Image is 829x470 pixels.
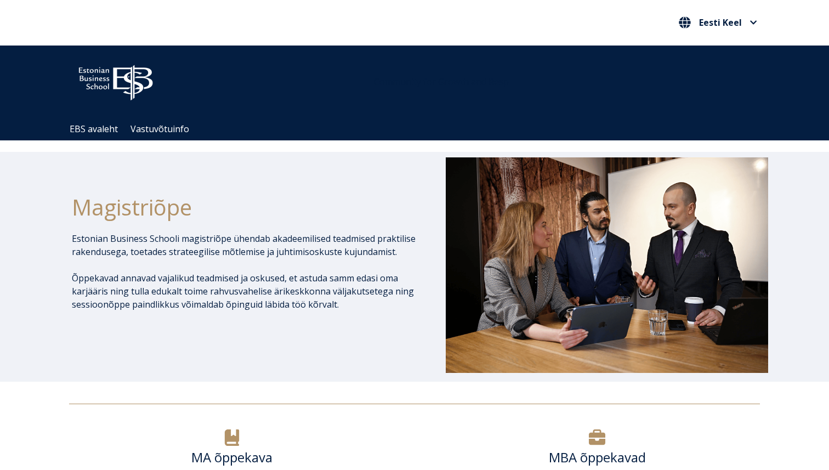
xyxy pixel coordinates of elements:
[374,76,509,88] span: Community for Growth and Resp
[70,123,118,135] a: EBS avaleht
[435,449,760,466] h6: MBA õppekavad
[72,194,416,221] h1: Magistriõpe
[64,118,776,140] div: Navigation Menu
[72,271,416,311] p: Õppekavad annavad vajalikud teadmised ja oskused, et astuda samm edasi oma karjääris ning tulla e...
[676,14,760,32] nav: Vali oma keel
[69,56,162,104] img: ebs_logo2016_white
[446,157,768,372] img: DSC_1073
[72,232,416,258] p: Estonian Business Schooli magistriõpe ühendab akadeemilised teadmised praktilise rakendusega, toe...
[69,449,394,466] h6: MA õppekava
[699,18,742,27] span: Eesti Keel
[130,123,189,135] a: Vastuvõtuinfo
[676,14,760,31] button: Eesti Keel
